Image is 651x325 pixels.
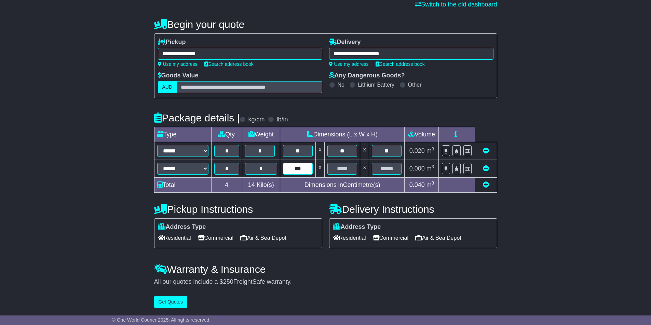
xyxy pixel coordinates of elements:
label: lb/in [276,116,288,123]
td: Total [154,178,211,193]
span: Residential [158,233,191,243]
label: Address Type [158,223,206,231]
td: Volume [405,127,439,142]
td: Dimensions in Centimetre(s) [280,178,405,193]
label: Any Dangerous Goods? [329,72,405,79]
h4: Delivery Instructions [329,204,497,215]
sup: 3 [432,180,434,186]
a: Search address book [204,61,254,67]
span: Commercial [198,233,233,243]
td: x [360,160,369,178]
label: Goods Value [158,72,199,79]
a: Switch to the old dashboard [415,1,497,8]
label: Other [408,82,422,88]
span: Air & Sea Depot [415,233,461,243]
h4: Pickup Instructions [154,204,322,215]
button: Get Quotes [154,296,188,308]
label: Pickup [158,39,186,46]
span: Air & Sea Depot [240,233,286,243]
label: kg/cm [248,116,265,123]
a: Remove this item [483,147,489,154]
td: x [316,160,325,178]
td: x [360,142,369,160]
a: Use my address [329,61,369,67]
td: Qty [211,127,242,142]
h4: Warranty & Insurance [154,264,497,275]
span: Residential [333,233,366,243]
sup: 3 [432,146,434,151]
span: 0.000 [409,165,425,172]
a: Search address book [376,61,425,67]
a: Use my address [158,61,198,67]
a: Remove this item [483,165,489,172]
span: © One World Courier 2025. All rights reserved. [112,317,211,323]
span: 0.020 [409,147,425,154]
td: Weight [242,127,280,142]
td: x [316,142,325,160]
td: 4 [211,178,242,193]
h4: Begin your quote [154,19,497,30]
span: 14 [248,181,255,188]
span: 250 [223,278,233,285]
td: Kilo(s) [242,178,280,193]
div: All our quotes include a $ FreightSafe warranty. [154,278,497,286]
td: Type [154,127,211,142]
td: Dimensions (L x W x H) [280,127,405,142]
label: No [338,82,344,88]
label: Delivery [329,39,361,46]
span: m [426,181,434,188]
h4: Package details | [154,112,240,123]
span: m [426,165,434,172]
label: Address Type [333,223,381,231]
span: 0.040 [409,181,425,188]
a: Add new item [483,181,489,188]
label: Lithium Battery [358,82,394,88]
label: AUD [158,81,177,93]
span: Commercial [373,233,408,243]
sup: 3 [432,164,434,169]
span: m [426,147,434,154]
